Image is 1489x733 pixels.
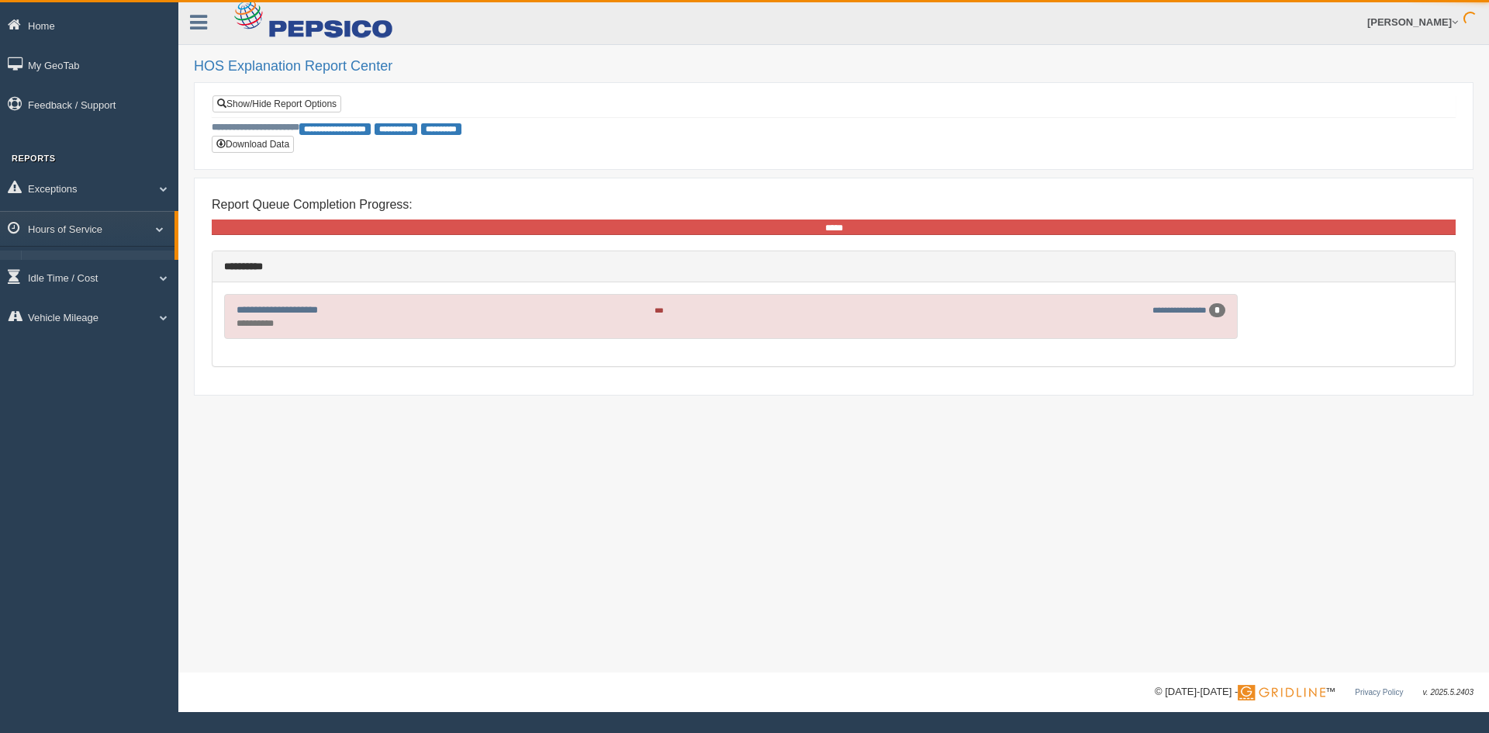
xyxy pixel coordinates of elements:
img: Gridline [1238,685,1325,700]
button: Download Data [212,136,294,153]
h4: Report Queue Completion Progress: [212,198,1456,212]
span: v. 2025.5.2403 [1423,688,1473,697]
a: Show/Hide Report Options [212,95,341,112]
a: Privacy Policy [1355,688,1403,697]
h2: HOS Explanation Report Center [194,59,1473,74]
div: © [DATE]-[DATE] - ™ [1155,684,1473,700]
a: HOS Explanation Reports [28,251,174,278]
